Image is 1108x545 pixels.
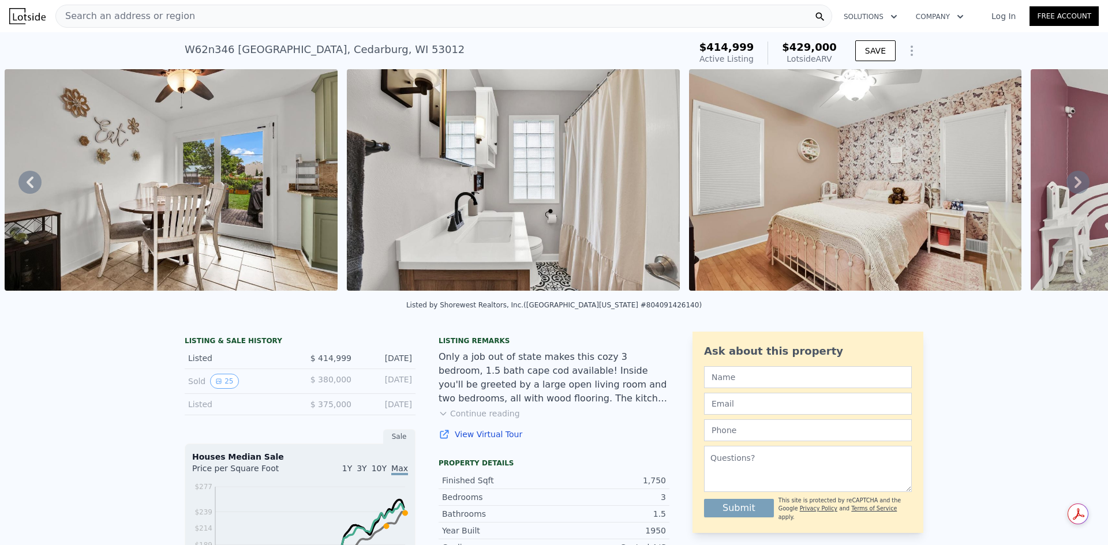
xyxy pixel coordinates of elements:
[185,42,465,58] div: W62n346 [GEOGRAPHIC_DATA] , Cedarburg , WI 53012
[907,6,973,27] button: Company
[442,525,554,536] div: Year Built
[342,464,352,473] span: 1Y
[361,399,412,410] div: [DATE]
[310,354,351,363] span: $ 414,999
[361,352,412,364] div: [DATE]
[782,41,837,53] span: $429,000
[192,451,408,463] div: Houses Median Sale
[442,475,554,486] div: Finished Sqft
[778,497,912,521] div: This site is protected by reCAPTCHA and the Google and apply.
[1030,6,1099,26] a: Free Account
[188,374,291,389] div: Sold
[347,69,680,291] img: Sale: 167476183 Parcel: 104796806
[372,464,387,473] span: 10Y
[834,6,907,27] button: Solutions
[855,40,896,61] button: SAVE
[406,301,702,309] div: Listed by Shorewest Realtors, Inc. ([GEOGRAPHIC_DATA][US_STATE] #804091426140)
[689,69,1022,291] img: Sale: 167476183 Parcel: 104796806
[391,464,408,475] span: Max
[704,393,912,415] input: Email
[194,524,212,532] tspan: $214
[782,53,837,65] div: Lotside ARV
[900,39,923,62] button: Show Options
[800,505,837,512] a: Privacy Policy
[554,508,666,520] div: 1.5
[704,419,912,441] input: Phone
[704,366,912,388] input: Name
[192,463,300,481] div: Price per Square Foot
[699,41,754,53] span: $414,999
[194,508,212,516] tspan: $239
[185,336,415,348] div: LISTING & SALE HISTORY
[310,400,351,409] span: $ 375,000
[439,429,669,440] a: View Virtual Tour
[554,491,666,503] div: 3
[439,336,669,345] div: Listing remarks
[439,350,669,405] div: Only a job out of state makes this cozy 3 bedroom, 1.5 bath cape cod available! Inside you'll be ...
[361,374,412,389] div: [DATE]
[383,429,415,444] div: Sale
[56,9,195,23] span: Search an address or region
[357,464,366,473] span: 3Y
[442,491,554,503] div: Bedrooms
[978,10,1030,22] a: Log In
[439,458,669,468] div: Property details
[9,8,46,24] img: Lotside
[442,508,554,520] div: Bathrooms
[704,343,912,359] div: Ask about this property
[188,352,291,364] div: Listed
[704,499,774,517] button: Submit
[699,54,754,63] span: Active Listing
[310,375,351,384] span: $ 380,000
[194,483,212,491] tspan: $277
[439,408,520,419] button: Continue reading
[210,374,238,389] button: View historical data
[5,69,338,291] img: Sale: 167476183 Parcel: 104796806
[851,505,897,512] a: Terms of Service
[188,399,291,410] div: Listed
[554,475,666,486] div: 1,750
[554,525,666,536] div: 1950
